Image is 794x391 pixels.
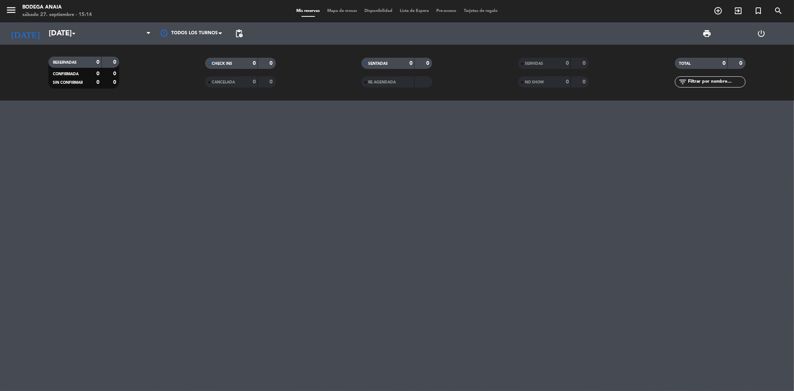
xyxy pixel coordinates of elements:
[53,72,79,76] span: CONFIRMADA
[293,9,323,13] span: Mis reservas
[734,6,743,15] i: exit_to_app
[723,61,726,66] strong: 0
[368,80,396,84] span: RE AGENDADA
[739,61,744,66] strong: 0
[583,79,587,85] strong: 0
[409,61,412,66] strong: 0
[679,62,691,66] span: TOTAL
[368,62,388,66] span: SENTADAS
[22,11,92,19] div: sábado 27. septiembre - 15:14
[113,60,118,65] strong: 0
[714,6,723,15] i: add_circle_outline
[53,81,83,85] span: SIN CONFIRMAR
[734,22,788,45] div: LOG OUT
[525,62,543,66] span: SERVIDAS
[212,62,232,66] span: CHECK INS
[679,77,688,86] i: filter_list
[433,9,460,13] span: Pre-acceso
[6,4,17,16] i: menu
[525,80,544,84] span: NO SHOW
[566,61,569,66] strong: 0
[323,9,361,13] span: Mapa de mesas
[6,4,17,18] button: menu
[361,9,396,13] span: Disponibilidad
[688,78,745,86] input: Filtrar por nombre...
[460,9,501,13] span: Tarjetas de regalo
[6,25,45,42] i: [DATE]
[53,61,77,64] span: RESERVADAS
[113,71,118,76] strong: 0
[396,9,433,13] span: Lista de Espera
[754,6,763,15] i: turned_in_not
[270,61,274,66] strong: 0
[22,4,92,11] div: Bodega Anaia
[212,80,235,84] span: CANCELADA
[69,29,78,38] i: arrow_drop_down
[235,29,243,38] span: pending_actions
[583,61,587,66] strong: 0
[96,60,99,65] strong: 0
[96,71,99,76] strong: 0
[703,29,712,38] span: print
[757,29,766,38] i: power_settings_new
[774,6,783,15] i: search
[566,79,569,85] strong: 0
[113,80,118,85] strong: 0
[253,79,256,85] strong: 0
[96,80,99,85] strong: 0
[253,61,256,66] strong: 0
[270,79,274,85] strong: 0
[426,61,431,66] strong: 0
